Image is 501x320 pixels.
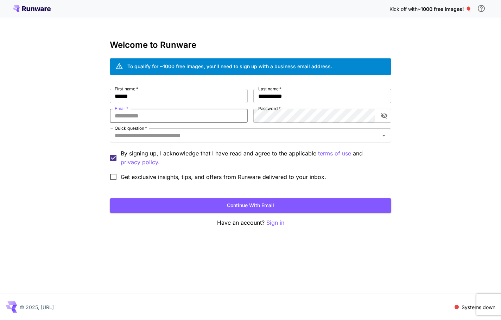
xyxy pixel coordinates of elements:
[127,63,332,70] div: To qualify for ~1000 free images, you’ll need to sign up with a business email address.
[378,109,391,122] button: toggle password visibility
[110,198,391,213] button: Continue with email
[318,149,351,158] p: terms of use
[318,149,351,158] button: By signing up, I acknowledge that I have read and agree to the applicable and privacy policy.
[121,158,160,167] p: privacy policy.
[474,1,488,15] button: In order to qualify for free credit, you need to sign up with a business email address and click ...
[121,173,326,181] span: Get exclusive insights, tips, and offers from Runware delivered to your inbox.
[258,105,281,111] label: Password
[20,303,54,311] p: © 2025, [URL]
[115,105,128,111] label: Email
[258,86,281,92] label: Last name
[115,86,138,92] label: First name
[389,6,418,12] span: Kick off with
[418,6,471,12] span: ~1000 free images! 🎈
[115,125,147,131] label: Quick question
[110,218,391,227] p: Have an account?
[379,130,389,140] button: Open
[121,149,386,167] p: By signing up, I acknowledge that I have read and agree to the applicable and
[121,158,160,167] button: By signing up, I acknowledge that I have read and agree to the applicable terms of use and
[462,303,495,311] p: Systems down
[266,218,284,227] button: Sign in
[110,40,391,50] h3: Welcome to Runware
